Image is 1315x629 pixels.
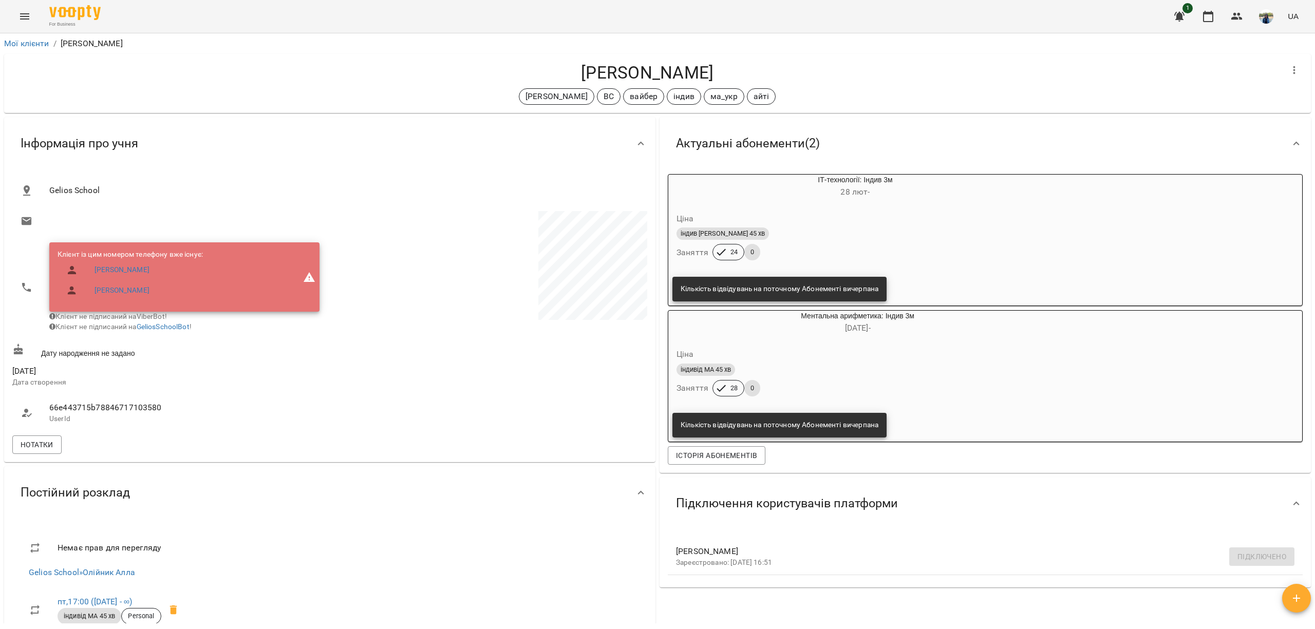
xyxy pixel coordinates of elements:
span: [DATE] [12,365,328,377]
span: 1 [1182,3,1193,13]
p: вайбер [630,90,657,103]
h6: Заняття [677,381,708,395]
span: 24 [724,247,744,257]
span: Інформація про учня [21,136,138,151]
div: айті [747,88,776,105]
span: індивід МА 45 хв [677,365,735,374]
span: Gelios School [49,184,639,197]
span: Підключення користувачів платформи [676,495,898,511]
span: [PERSON_NAME] [676,545,1278,558]
button: Нотатки [12,435,62,454]
h6: Заняття [677,245,708,260]
span: Історія абонементів [676,449,757,462]
a: Gelios School»Олійник Алла [29,567,135,577]
span: індивід МА 45 хв [58,612,121,621]
div: ма_укр [704,88,744,105]
div: ВС [597,88,621,105]
button: UA [1284,7,1303,26]
span: 28 [724,384,744,393]
button: ІТ-технології: Індив 3м28 лют- Цінаіндив [PERSON_NAME] 45 хвЗаняття240 [668,175,993,273]
p: Зареєстровано: [DATE] 16:51 [676,558,1278,568]
div: [PERSON_NAME] [519,88,594,105]
div: Дату народження не задано [10,341,330,360]
span: індив [PERSON_NAME] 45 хв [677,229,769,238]
p: Дата створення [12,377,328,388]
a: пт,17:00 ([DATE] - ∞) [58,597,132,606]
div: Кількість відвідувань на поточному Абонементі вичерпана [681,280,878,298]
a: GeliosSchoolBot [137,322,190,331]
p: айті [754,90,769,103]
a: [PERSON_NAME] [95,265,149,275]
span: 66e443715b78846717103580 [49,402,320,414]
img: Voopty Logo [49,5,101,20]
div: Актуальні абонементи(2) [660,117,1311,170]
button: Menu [12,4,37,29]
p: індив [673,90,694,103]
div: ІТ-технології: Індив 3м [718,175,993,199]
span: Personal [122,612,160,621]
div: ІТ-технології: Індив 3м [668,175,718,199]
nav: breadcrumb [4,37,1311,50]
span: Клієнт не підписаний на ViberBot! [49,312,167,320]
div: індив [667,88,701,105]
ul: Клієнт із цим номером телефону вже існує: [58,250,203,304]
span: Актуальні абонементи ( 2 ) [676,136,820,151]
div: Інформація про учня [4,117,655,170]
a: [PERSON_NAME] [95,285,149,296]
div: Постійний розклад [4,466,655,519]
div: Підключення користувачів платформи [660,477,1311,530]
span: UA [1288,11,1299,22]
button: Ментальна арифметика: Індив 3м[DATE]- Цінаіндивід МА 45 хвЗаняття280 [668,311,998,409]
p: [PERSON_NAME] [61,37,123,50]
h4: [PERSON_NAME] [12,62,1282,83]
img: 79bf113477beb734b35379532aeced2e.jpg [1259,9,1273,24]
p: UserId [49,414,320,424]
span: For Business [49,21,101,28]
a: Мої клієнти [4,39,49,48]
span: Видалити приватний урок Олійник Алла пт 17:00 клієнта Міша Авраменко [161,598,186,622]
p: [PERSON_NAME] [525,90,588,103]
span: 28 лют - [840,187,870,197]
p: ма_укр [710,90,738,103]
button: Історія абонементів [668,446,765,465]
div: Кількість відвідувань на поточному Абонементі вичерпана [681,416,878,434]
div: Ментальна арифметика: Індив 3м [718,311,998,335]
p: ВС [604,90,614,103]
span: Постійний розклад [21,485,130,501]
span: Немає прав для перегляду [58,542,185,554]
span: Клієнт не підписаний на ! [49,322,192,331]
span: 0 [744,384,760,393]
h6: Ціна [677,212,694,226]
div: Ментальна арифметика: Індив 3м [668,311,718,335]
li: / [53,37,57,50]
div: вайбер [623,88,664,105]
span: 0 [744,247,760,257]
span: Нотатки [21,439,53,451]
span: [DATE] - [845,323,871,333]
h6: Ціна [677,347,694,361]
